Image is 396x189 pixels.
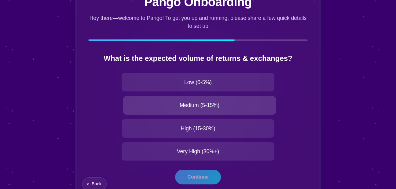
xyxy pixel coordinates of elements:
p: Hey there—welcome to Pango! To get you up and running, please share a few quick details to set up [88,14,308,30]
h2: What is the expected volume of returns & exchanges? [88,53,308,64]
span: Medium (5-15%) [180,101,219,109]
span: Very High (30%+) [177,147,219,155]
span: High (15-30%) [181,124,215,132]
span: Low (0-5%) [184,78,212,86]
button: Continue [175,170,221,184]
